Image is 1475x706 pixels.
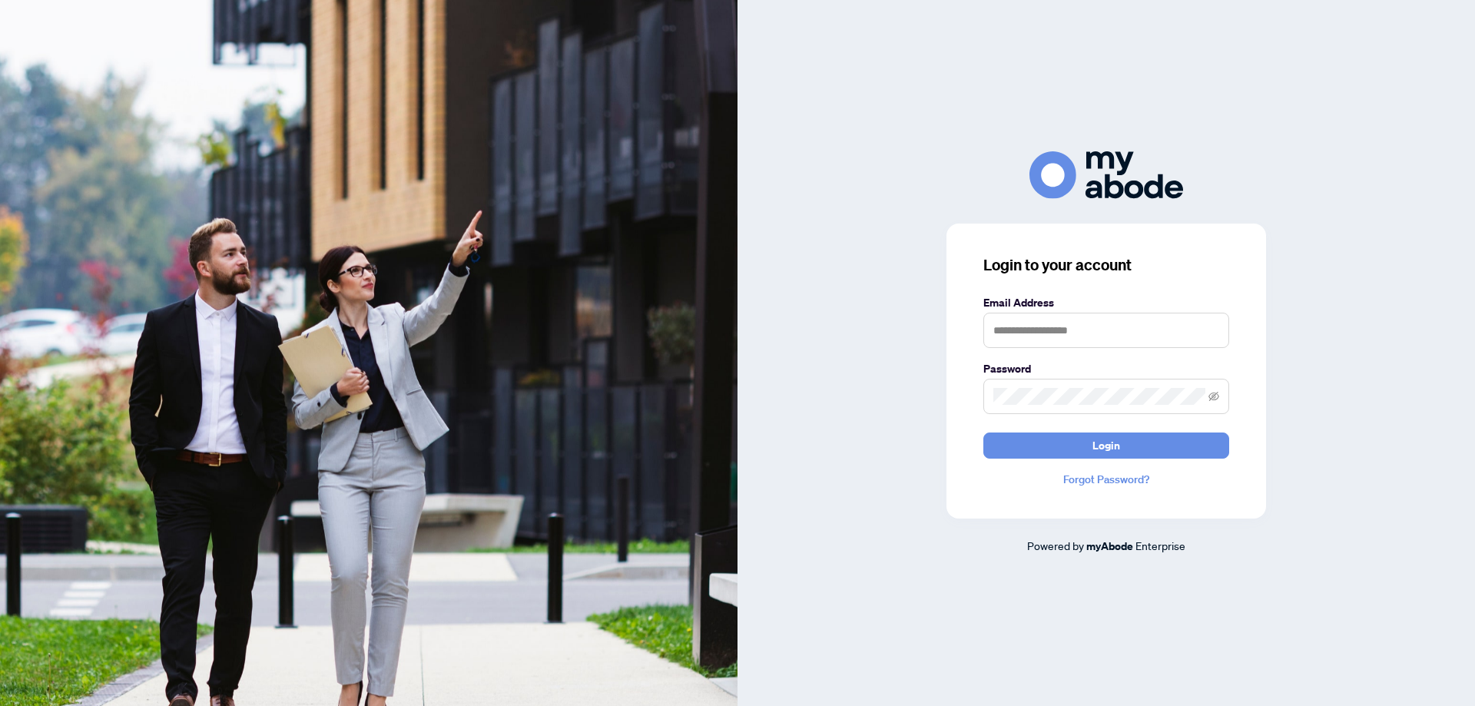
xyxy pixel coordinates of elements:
[1027,539,1084,552] span: Powered by
[1208,391,1219,402] span: eye-invisible
[1086,538,1133,555] a: myAbode
[983,471,1229,488] a: Forgot Password?
[983,360,1229,377] label: Password
[983,433,1229,459] button: Login
[1135,539,1185,552] span: Enterprise
[1029,151,1183,198] img: ma-logo
[983,254,1229,276] h3: Login to your account
[1092,433,1120,458] span: Login
[983,294,1229,311] label: Email Address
